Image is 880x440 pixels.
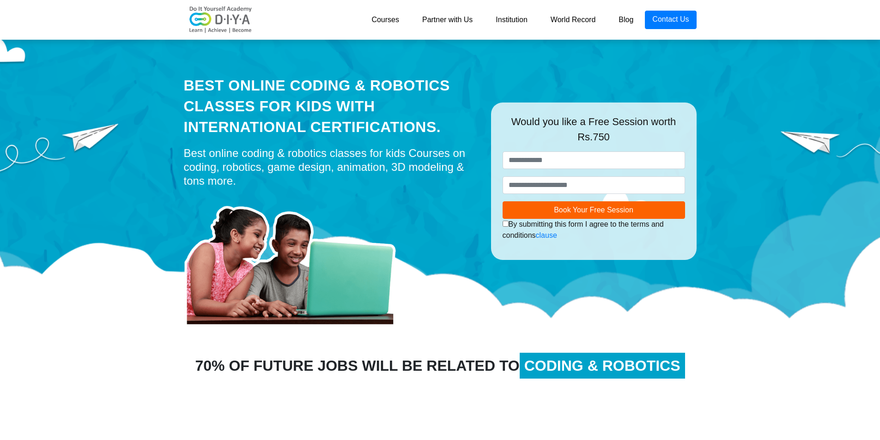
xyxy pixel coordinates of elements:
[360,11,411,29] a: Courses
[503,201,685,219] button: Book Your Free Session
[184,6,258,34] img: logo-v2.png
[520,353,685,379] span: CODING & ROBOTICS
[607,11,645,29] a: Blog
[503,114,685,151] div: Would you like a Free Session worth Rs.750
[411,11,484,29] a: Partner with Us
[184,146,477,188] div: Best online coding & robotics classes for kids Courses on coding, robotics, game design, animatio...
[645,11,696,29] a: Contact Us
[184,193,406,326] img: home-prod.png
[554,206,633,214] span: Book Your Free Session
[484,11,539,29] a: Institution
[184,75,477,137] div: Best Online Coding & Robotics Classes for kids with International Certifications.
[177,355,704,377] div: 70% OF FUTURE JOBS WILL BE RELATED TO
[536,231,557,239] a: clause
[503,219,685,241] div: By submitting this form I agree to the terms and conditions
[539,11,607,29] a: World Record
